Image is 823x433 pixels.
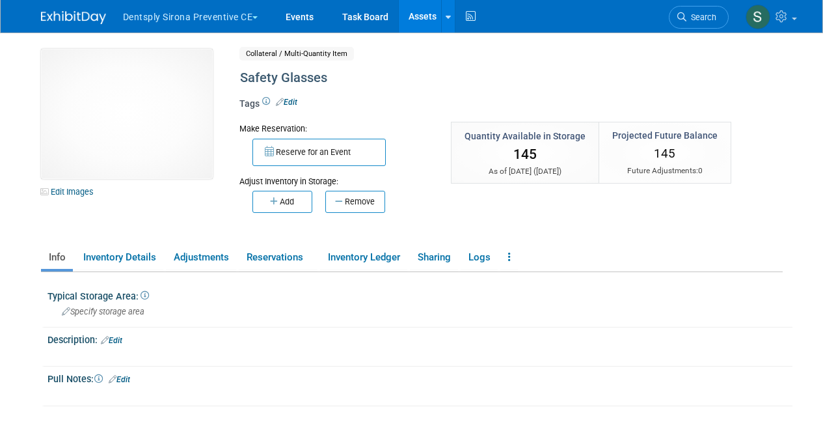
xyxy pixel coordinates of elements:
[252,139,386,166] button: Reserve for an Event
[536,167,559,176] span: [DATE]
[239,97,727,119] div: Tags
[461,246,498,269] a: Logs
[239,246,317,269] a: Reservations
[41,49,213,179] img: View Images
[239,166,431,188] div: Adjust Inventory in Storage:
[62,307,144,316] span: Specify storage area
[47,291,149,301] span: Typical Storage Area:
[654,146,675,161] span: 145
[612,129,718,142] div: Projected Future Balance
[236,66,727,90] div: Safety Glasses
[669,6,729,29] a: Search
[41,11,106,24] img: ExhibitDay
[325,191,385,213] button: Remove
[41,184,99,200] a: Edit Images
[166,246,236,269] a: Adjustments
[686,12,716,22] span: Search
[465,130,586,143] div: Quantity Available in Storage
[239,47,354,61] span: Collateral / Multi-Quantity Item
[101,336,122,345] a: Edit
[276,98,297,107] a: Edit
[465,166,586,177] div: As of [DATE] ( )
[47,369,792,386] div: Pull Notes:
[47,330,792,347] div: Description:
[75,246,163,269] a: Inventory Details
[513,147,537,162] span: 145
[698,166,703,175] span: 0
[41,246,73,269] a: Info
[320,246,407,269] a: Inventory Ledger
[239,122,431,135] div: Make Reservation:
[252,191,312,213] button: Add
[410,246,458,269] a: Sharing
[746,5,770,29] img: Samantha Meyers
[109,375,130,384] a: Edit
[612,165,718,176] div: Future Adjustments:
